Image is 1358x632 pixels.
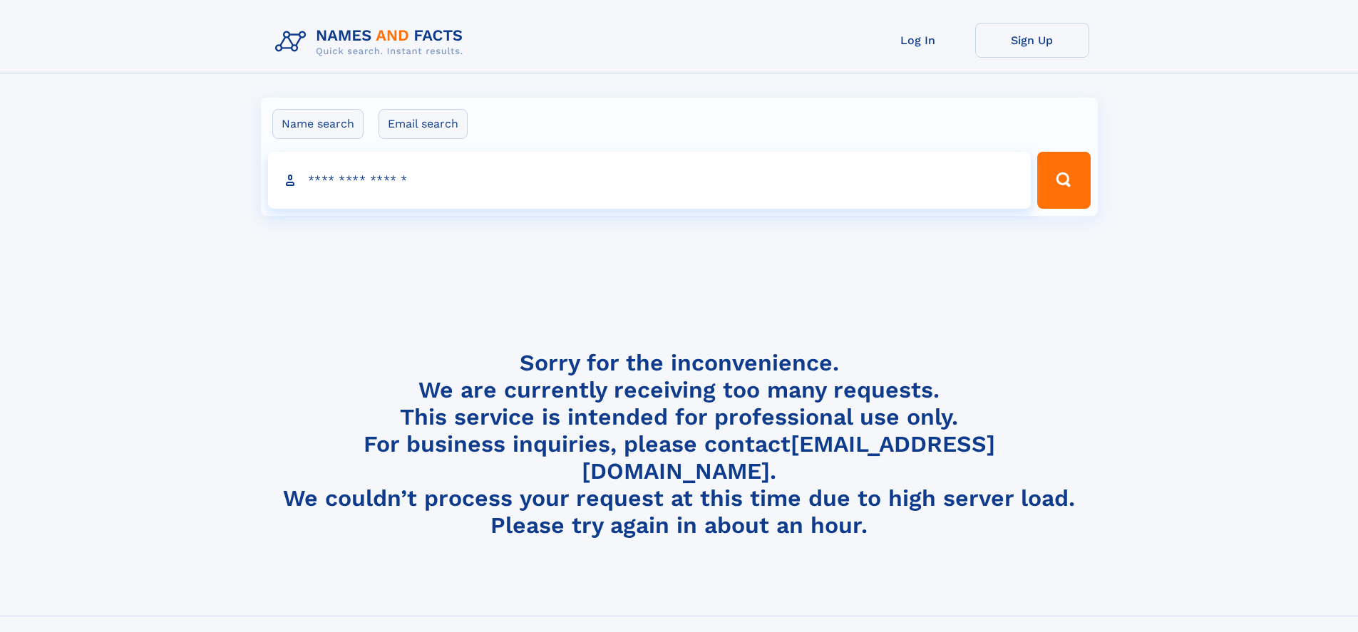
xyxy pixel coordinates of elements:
[582,430,995,485] a: [EMAIL_ADDRESS][DOMAIN_NAME]
[861,23,975,58] a: Log In
[269,349,1089,539] h4: Sorry for the inconvenience. We are currently receiving too many requests. This service is intend...
[272,109,364,139] label: Name search
[268,152,1032,209] input: search input
[975,23,1089,58] a: Sign Up
[1037,152,1090,209] button: Search Button
[379,109,468,139] label: Email search
[269,23,475,61] img: Logo Names and Facts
